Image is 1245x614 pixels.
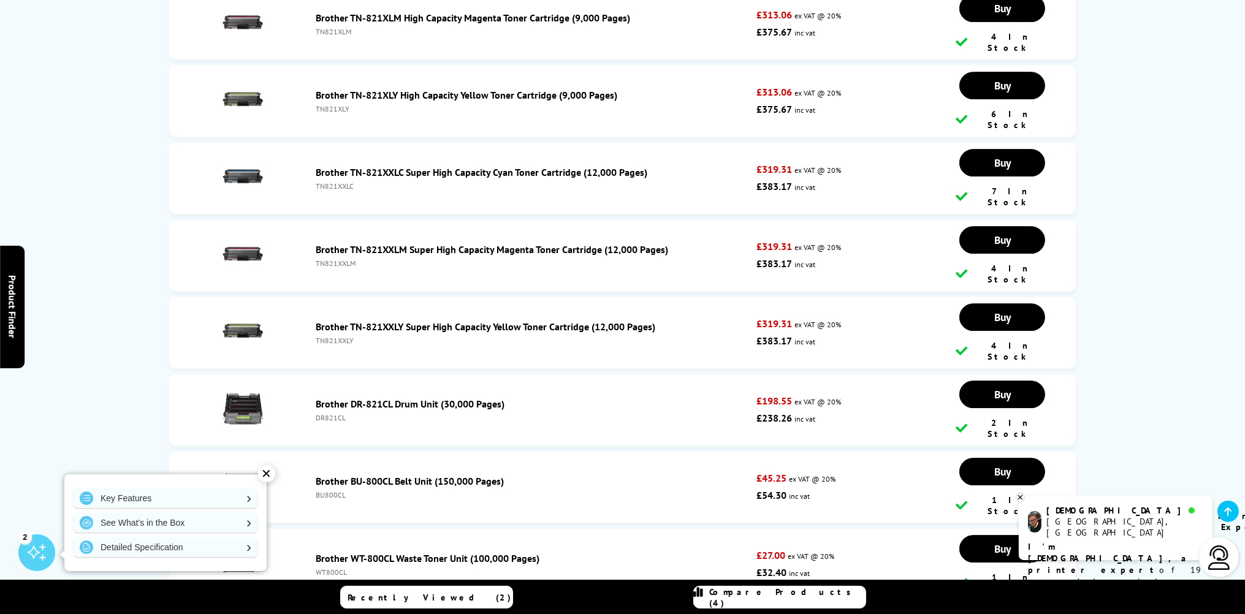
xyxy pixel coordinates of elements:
[756,103,792,115] strong: £375.67
[316,259,750,268] div: TN821XXLM
[316,413,750,422] div: DR821CL
[788,551,834,561] span: ex VAT @ 20%
[221,464,264,507] img: Brother BU-800CL Belt Unit (150,000 Pages)
[319,35,397,57] span: Key Features
[6,276,18,339] span: Product Finder
[756,86,792,98] strong: £313.06
[221,156,264,199] img: Brother TN-821XXLC Super High Capacity Cyan Toner Cartridge (12,000 Pages)
[18,530,32,544] div: 2
[994,156,1011,170] span: Buy
[994,78,1011,93] span: Buy
[316,166,647,178] a: Brother TN-821XXLC Super High Capacity Cyan Toner Cartridge (12,000 Pages)
[756,566,786,578] strong: £32.40
[969,35,1011,57] span: Live Chat
[994,542,1011,556] span: Buy
[221,310,264,353] img: Brother TN-821XXLY Super High Capacity Yellow Toner Cartridge (12,000 Pages)
[642,29,752,63] span: Cartridges & Accessories
[756,335,792,347] strong: £383.17
[789,569,810,578] span: inc vat
[710,586,866,608] span: Compare Products (4)
[794,243,841,252] span: ex VAT @ 20%
[348,592,511,603] span: Recently Viewed (2)
[794,337,815,346] span: inc vat
[221,387,264,430] img: Brother DR-821CL Drum Unit (30,000 Pages)
[316,490,750,499] div: BU800CL
[789,474,836,483] span: ex VAT @ 20%
[956,108,1049,131] div: 6 In Stock
[776,35,859,57] span: Customer Questions
[794,397,841,406] span: ex VAT @ 20%
[316,89,617,101] a: Brother TN-821XLY High Capacity Yellow Toner Cartridge (9,000 Pages)
[74,537,257,557] a: Detailed Specification
[956,186,1049,208] div: 7 In Stock
[316,320,655,333] a: Brother TN-821XXLY Super High Capacity Yellow Toner Cartridge (12,000 Pages)
[316,181,750,191] div: TN821XXLC
[756,163,792,175] strong: £319.31
[883,40,945,51] span: Reviews
[421,40,497,51] span: Overview
[794,320,841,329] span: ex VAT @ 20%
[956,340,1049,362] div: 4 In Stock
[1017,39,1027,51] img: user-headset-duotone.svg
[316,104,750,113] div: TN821XLY
[74,488,257,508] a: Key Features
[994,387,1011,401] span: Buy
[756,489,786,501] strong: £54.30
[994,464,1011,479] span: Buy
[994,233,1011,247] span: Buy
[340,586,513,608] a: Recently Viewed (2)
[794,183,815,192] span: inc vat
[221,78,264,121] img: Brother TN-821XLY High Capacity Yellow Toner Cartridge (9,000 Pages)
[756,317,792,330] strong: £319.31
[1028,511,1041,533] img: chris-livechat.png
[1028,541,1203,611] p: of 19 years! I can help you choose the right product
[756,549,785,561] strong: £27.00
[956,572,1049,594] div: 1 In Stock
[316,475,504,487] a: Brother BU-800CL Belt Unit (150,000 Pages)
[794,165,841,175] span: ex VAT @ 20%
[316,336,750,345] div: TN821XXLY
[693,586,866,608] a: Compare Products (4)
[794,414,815,423] span: inc vat
[1046,505,1203,516] div: [DEMOGRAPHIC_DATA]
[756,240,792,252] strong: £319.31
[794,88,841,97] span: ex VAT @ 20%
[756,472,786,484] strong: £45.25
[224,35,295,57] span: Similar Printers
[994,310,1011,324] span: Buy
[794,260,815,269] span: inc vat
[1046,516,1203,538] div: [GEOGRAPHIC_DATA], [GEOGRAPHIC_DATA]
[316,243,668,256] a: Brother TN-821XXLM Super High Capacity Magenta Toner Cartridge (12,000 Pages)
[756,395,792,407] strong: £198.55
[221,233,264,276] img: Brother TN-821XXLM Super High Capacity Magenta Toner Cartridge (12,000 Pages)
[956,495,1049,517] div: 1 In Stock
[522,40,617,51] span: Specification
[316,567,750,577] div: WT800CL
[1207,545,1232,570] img: user-headset-light.svg
[74,513,257,533] a: See What's in the Box
[956,417,1049,439] div: 2 In Stock
[794,105,815,115] span: inc vat
[956,263,1049,285] div: 4 In Stock
[756,180,792,192] strong: £383.17
[258,465,275,482] div: ✕
[316,552,539,564] a: Brother WT-800CL Waste Toner Unit (100,000 Pages)
[1028,541,1190,575] b: I'm [DEMOGRAPHIC_DATA], a printer expert
[789,491,810,501] span: inc vat
[316,398,504,410] a: Brother DR-821CL Drum Unit (30,000 Pages)
[756,257,792,270] strong: £383.17
[756,412,792,424] strong: £238.26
